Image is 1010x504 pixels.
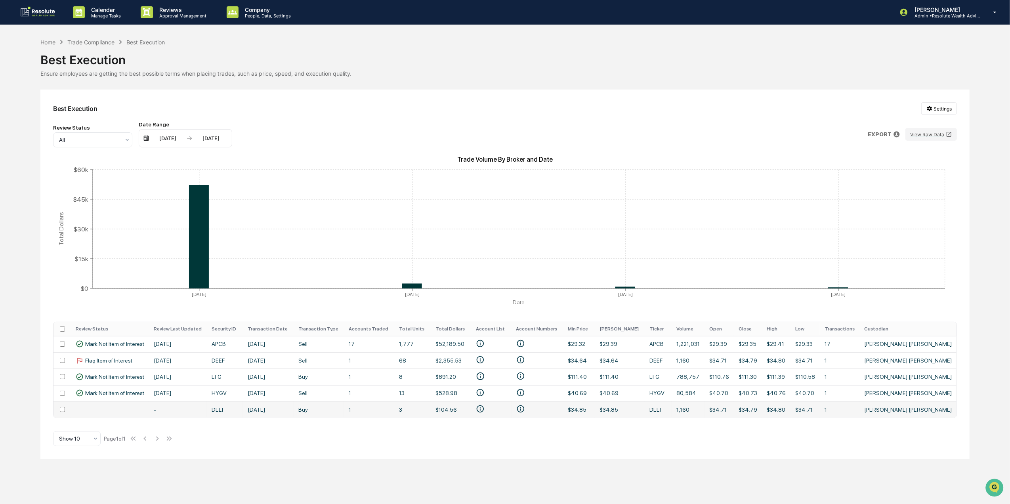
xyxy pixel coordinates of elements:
td: Buy [294,368,344,385]
div: Page 1 of 1 [104,435,126,442]
svg: • 0028374433 [516,405,525,413]
div: 🗄️ [57,101,64,107]
td: $111.39 [762,368,790,385]
td: 1 [820,368,859,385]
th: Open [705,322,734,336]
td: $111.30 [734,368,762,385]
iframe: Open customer support [985,478,1006,499]
p: Company [239,6,295,13]
th: Transaction Type [294,322,344,336]
td: 1 [344,352,394,368]
td: [DATE] [149,385,207,401]
th: Review Status [71,322,149,336]
td: $891.20 [431,368,471,385]
td: $34.71 [705,352,734,368]
td: [DATE] [149,368,207,385]
th: Low [790,322,820,336]
td: $40.69 [595,385,645,401]
td: [PERSON_NAME] [PERSON_NAME] [859,352,957,368]
th: Total Units [394,322,431,336]
span: Data Lookup [16,115,50,123]
td: DEEF [207,352,243,368]
div: [DATE] [194,135,228,141]
div: Best Execution [53,105,97,113]
div: 🖐️ [8,101,14,107]
a: 🖐️Preclearance [5,97,54,111]
a: View Raw Data [905,128,957,141]
td: 1 [344,368,394,385]
td: $52,189.50 [431,336,471,352]
img: 1746055101610-c473b297-6a78-478c-a979-82029cc54cd1 [8,61,22,75]
div: Start new chat [27,61,130,69]
p: People, Data, Settings [239,13,295,19]
tspan: $15k [74,255,88,262]
td: $40.76 [762,385,790,401]
td: 8 [394,368,431,385]
span: Attestations [65,100,98,108]
td: 1 [344,401,394,418]
tspan: [DATE] [192,292,206,297]
td: $528.98 [431,385,471,401]
p: Reviews [153,6,211,13]
p: Manage Tasks [85,13,125,19]
th: Account Numbers [512,322,563,336]
td: 1,221,031 [672,336,705,352]
td: 1 [820,385,859,401]
td: 17 [344,336,394,352]
img: arrow right [186,135,193,141]
td: [DATE] [243,352,294,368]
td: HYGV [645,385,672,401]
th: Total Dollars [431,322,471,336]
th: [PERSON_NAME] [595,322,645,336]
td: $34.64 [563,352,595,368]
img: logo [19,6,57,19]
th: High [762,322,790,336]
svg: • 0056841514 [516,372,525,380]
td: $40.70 [705,385,734,401]
div: Home [40,39,55,46]
tspan: Date [513,299,525,305]
td: Sell [294,352,344,368]
svg: • OLIVIA BROOKS DESIGNATED BENE PLAN/TOD MGR: ENVESTNET ASSET MGMT [476,372,485,380]
td: [DATE] [243,336,294,352]
td: $29.39 [595,336,645,352]
p: Approval Management [153,13,211,19]
span: Mark Not Item of Interest [85,374,144,380]
td: 1,160 [672,352,705,368]
tspan: $45k [73,195,88,203]
th: Transaction Date [243,322,294,336]
td: $34.71 [705,401,734,418]
span: Mark Not Item of Interest [85,390,144,396]
th: Transactions [820,322,859,336]
div: Ensure employees are getting the best possible terms when placing trades, such as price, speed, a... [40,70,970,77]
td: Sell [294,336,344,352]
p: Admin • Resolute Wealth Advisor [908,13,982,19]
td: $111.40 [563,368,595,385]
td: 1 [344,385,394,401]
td: $34.71 [790,352,820,368]
tspan: [DATE] [405,292,420,297]
th: Review Last Updated [149,322,207,336]
svg: • DANIEL E SCHALLER CHARLES SCHWAB & CO INC CUST IRA ROLLOVER MGR: ENVESTNET [476,355,485,364]
td: 3 [394,401,431,418]
td: APCB [207,336,243,352]
td: [DATE] [149,336,207,352]
td: $104.56 [431,401,471,418]
td: $29.33 [790,336,820,352]
td: [PERSON_NAME] [PERSON_NAME] [859,385,957,401]
td: 1,777 [394,336,431,352]
td: 1 [820,352,859,368]
div: Best Execution [40,46,970,67]
td: $40.69 [563,385,595,401]
td: DEEF [645,401,672,418]
p: [PERSON_NAME] [908,6,982,13]
div: [DATE] [151,135,185,141]
div: Review Status [53,124,132,131]
a: Powered byPylon [56,134,96,141]
td: [PERSON_NAME] [PERSON_NAME] [859,336,957,352]
td: 13 [394,385,431,401]
div: Date Range [139,121,232,128]
div: Best Execution [127,39,165,46]
th: Accounts Traded [344,322,394,336]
